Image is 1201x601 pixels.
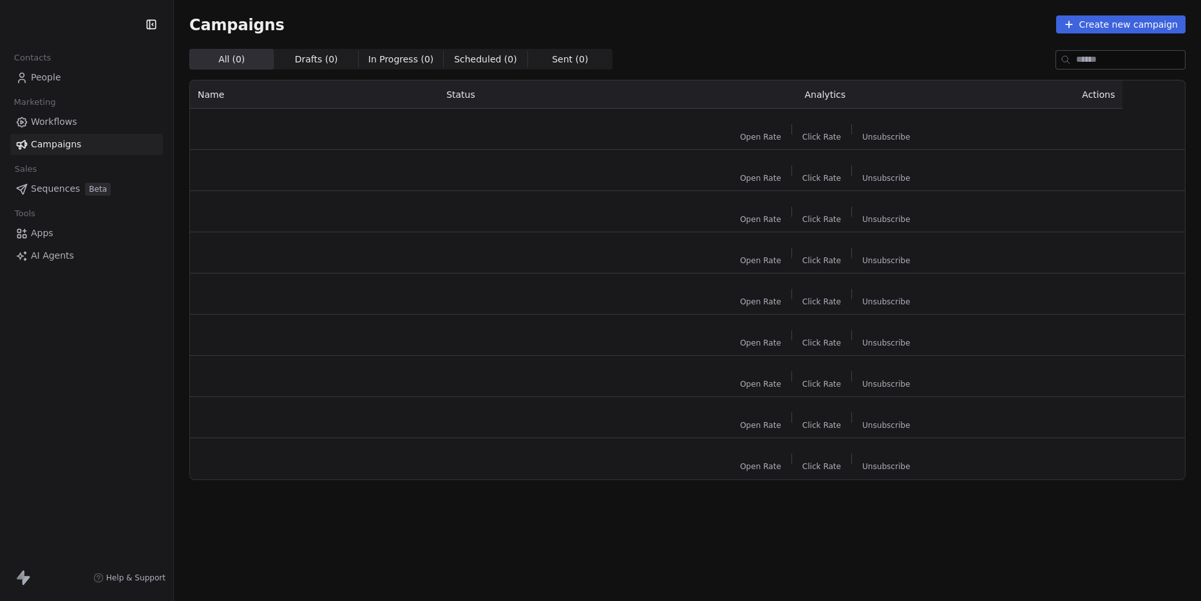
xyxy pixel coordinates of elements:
[368,53,434,66] span: In Progress ( 0 )
[862,214,910,225] span: Unsubscribe
[31,227,53,240] span: Apps
[31,138,81,151] span: Campaigns
[802,297,841,307] span: Click Rate
[9,160,43,179] span: Sales
[10,178,163,199] a: SequencesBeta
[439,80,665,109] th: Status
[10,223,163,244] a: Apps
[862,297,910,307] span: Unsubscribe
[9,204,41,223] span: Tools
[862,461,910,472] span: Unsubscribe
[740,379,781,389] span: Open Rate
[106,573,165,583] span: Help & Support
[31,249,74,263] span: AI Agents
[740,461,781,472] span: Open Rate
[802,132,841,142] span: Click Rate
[740,420,781,430] span: Open Rate
[1056,15,1186,33] button: Create new campaign
[862,132,910,142] span: Unsubscribe
[802,461,841,472] span: Click Rate
[802,214,841,225] span: Click Rate
[740,173,781,183] span: Open Rate
[862,420,910,430] span: Unsubscribe
[93,573,165,583] a: Help & Support
[552,53,588,66] span: Sent ( 0 )
[665,80,985,109] th: Analytics
[862,173,910,183] span: Unsubscribe
[740,255,781,266] span: Open Rate
[802,338,841,348] span: Click Rate
[189,15,285,33] span: Campaigns
[10,67,163,88] a: People
[740,132,781,142] span: Open Rate
[8,93,61,112] span: Marketing
[802,420,841,430] span: Click Rate
[802,173,841,183] span: Click Rate
[862,379,910,389] span: Unsubscribe
[295,53,338,66] span: Drafts ( 0 )
[31,115,77,129] span: Workflows
[10,134,163,155] a: Campaigns
[862,338,910,348] span: Unsubscribe
[31,71,61,84] span: People
[740,214,781,225] span: Open Rate
[85,183,111,196] span: Beta
[740,338,781,348] span: Open Rate
[862,255,910,266] span: Unsubscribe
[454,53,517,66] span: Scheduled ( 0 )
[10,111,163,133] a: Workflows
[8,48,57,68] span: Contacts
[190,80,439,109] th: Name
[985,80,1123,109] th: Actions
[31,182,80,196] span: Sequences
[10,245,163,266] a: AI Agents
[740,297,781,307] span: Open Rate
[802,379,841,389] span: Click Rate
[802,255,841,266] span: Click Rate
